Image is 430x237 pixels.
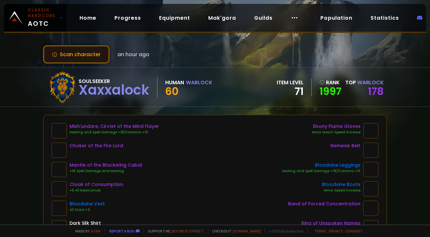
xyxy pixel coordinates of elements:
[368,84,384,98] a: 178
[117,50,149,58] span: an hour ago
[91,229,101,233] a: a fan
[109,11,146,25] a: Progress
[74,11,102,25] a: Home
[363,162,379,177] img: item-19683
[165,78,184,87] div: Human
[363,181,379,197] img: item-19684
[233,229,261,233] a: [DOMAIN_NAME]
[315,11,358,25] a: Population
[70,142,123,149] div: Choker of the Fire Lord
[249,11,278,25] a: Guilds
[4,4,67,32] a: Classic HardcoreAOTC
[70,130,159,135] div: Healing and Spell Damage +18/Stamina +10
[322,188,360,193] div: Minor Speed Increase
[208,229,261,233] span: Checkout
[43,45,110,64] button: Scan character
[363,201,379,216] img: item-19403
[203,11,241,25] a: Mak'gora
[70,220,101,227] div: Dark Silk Shirt
[322,181,360,188] div: Bloodvine Boots
[277,87,304,96] div: 71
[79,85,149,95] div: Xaxxalock
[301,220,360,227] div: Ring of Unspoken Names
[363,142,379,158] img: item-16933
[28,7,58,28] span: AOTC
[51,162,67,177] img: item-19370
[329,229,343,233] a: Privacy
[51,123,67,139] img: item-19375
[28,7,58,19] small: Classic Hardcore
[51,142,67,158] img: item-18814
[154,11,195,25] a: Equipment
[70,207,105,212] div: All Stats +3
[319,78,341,87] div: rank
[144,229,204,233] span: Support me,
[70,123,159,130] div: Mish'undare, Circlet of the Mind Flayer
[186,78,212,87] div: Warlock
[363,123,379,139] img: item-19407
[330,142,360,149] div: Nemesis Belt
[277,78,304,87] div: item level
[51,201,67,216] img: item-19682
[172,229,204,233] a: Buy me a coffee
[312,130,360,135] div: Minor Mount Speed Increase
[70,181,123,188] div: Cloak of Consumption
[365,11,404,25] a: Statistics
[70,188,123,193] div: +5 All Resistances
[314,229,326,233] a: Terms
[71,229,101,233] span: Made by
[312,123,360,130] div: Ebony Flame Gloves
[109,229,134,233] a: Report a bug
[288,201,360,207] div: Band of Forced Concentration
[79,77,149,85] div: Soulseeker
[282,169,360,174] div: Healing and Spell Damage +18/Stamina +10
[265,229,304,233] span: v. d752d5 - production
[357,79,384,86] span: Warlock
[165,84,178,98] span: 60
[70,162,142,169] div: Mantle of the Blackwing Cabal
[70,201,105,207] div: Bloodvine Vest
[70,169,142,174] div: +18 Spell Damage and Healing
[319,87,341,96] a: 1997
[345,229,362,233] a: Consent
[345,78,384,87] div: Top
[51,181,67,197] img: item-19857
[282,162,360,169] div: Bloodvine Leggings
